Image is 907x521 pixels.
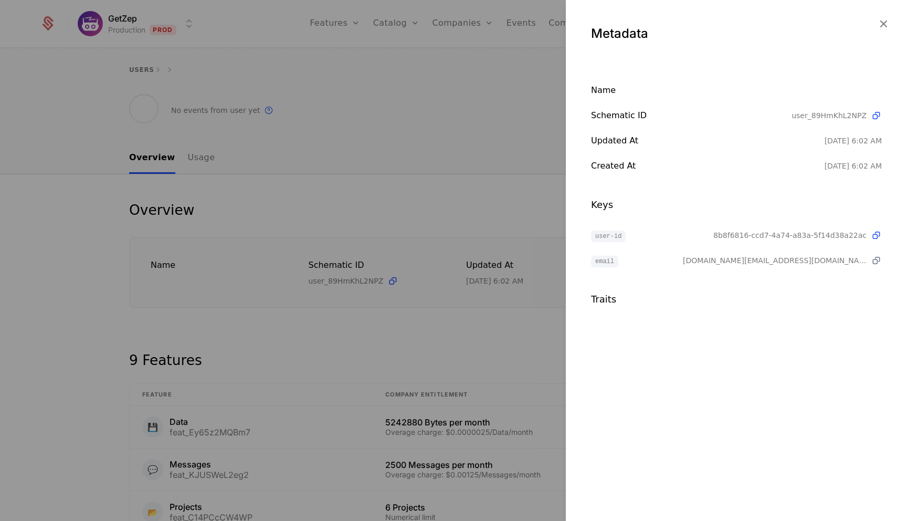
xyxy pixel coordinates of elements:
div: 6/6/25, 6:02 AM [825,136,882,146]
div: Updated at [591,134,825,147]
span: [DOMAIN_NAME][EMAIL_ADDRESS][DOMAIN_NAME] [683,255,867,266]
div: Metadata [591,25,882,42]
div: Traits [591,292,882,307]
span: email [591,256,618,267]
div: Name [591,84,882,97]
div: Schematic ID [591,109,792,122]
span: user-id [591,231,626,242]
span: user_89HmKhL2NPZ [792,110,867,121]
span: 8b8f6816-ccd7-4a74-a83a-5f14d38a22ac [713,230,867,241]
div: 6/6/25, 6:02 AM [825,161,882,171]
div: Keys [591,197,882,212]
div: Created at [591,160,825,172]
